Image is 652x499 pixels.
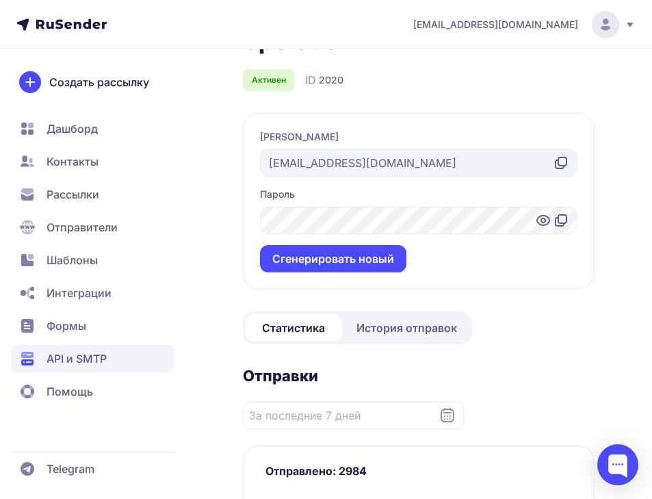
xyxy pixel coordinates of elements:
[47,285,112,301] span: Интеграции
[356,320,457,336] span: История отправок
[260,245,406,272] button: Cгенерировать новый
[246,314,341,342] a: Статистика
[47,461,94,477] span: Telegram
[47,186,99,203] span: Рассылки
[413,18,578,31] span: [EMAIL_ADDRESS][DOMAIN_NAME]
[47,153,99,170] span: Контакты
[47,318,86,334] span: Формы
[47,350,107,367] span: API и SMTP
[252,75,286,86] span: Активен
[47,219,118,235] span: Отправители
[11,455,174,483] a: Telegram
[260,188,295,201] label: Пароль
[47,252,98,268] span: Шаблоны
[260,130,339,144] label: [PERSON_NAME]
[262,320,325,336] span: Статистика
[47,383,93,400] span: Помощь
[305,72,343,88] div: ID
[319,73,343,87] span: 2020
[243,366,595,385] h2: Отправки
[243,402,464,429] input: Datepicker input
[47,120,98,137] span: Дашборд
[49,74,149,90] span: Создать рассылку
[265,463,572,479] h3: Отправлено: 2984
[344,314,469,342] a: История отправок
